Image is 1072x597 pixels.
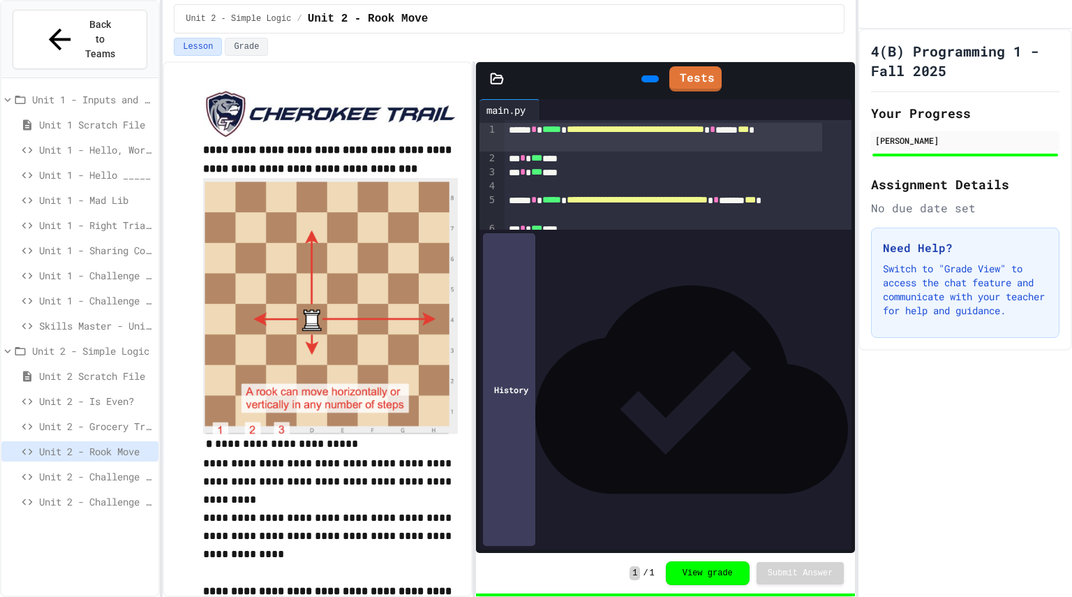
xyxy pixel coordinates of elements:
[32,344,153,358] span: Unit 2 - Simple Logic
[39,168,153,182] span: Unit 1 - Hello _____
[174,38,222,56] button: Lesson
[479,222,497,236] div: 6
[757,562,844,584] button: Submit Answer
[308,10,429,27] span: Unit 2 - Rook Move
[479,179,497,193] div: 4
[669,66,722,91] a: Tests
[39,369,153,383] span: Unit 2 Scratch File
[39,494,153,509] span: Unit 2 - Challenge Project - Colors on Chessboard
[768,568,833,579] span: Submit Answer
[483,233,535,546] div: History
[32,92,153,107] span: Unit 1 - Inputs and Numbers
[666,561,750,585] button: View grade
[650,568,655,579] span: 1
[39,218,153,233] span: Unit 1 - Right Triangle Calculator
[883,239,1048,256] h3: Need Help?
[871,41,1059,80] h1: 4(B) Programming 1 - Fall 2025
[630,566,640,580] span: 1
[39,268,153,283] span: Unit 1 - Challenge Project - Cat Years Calculator
[643,568,648,579] span: /
[13,10,147,69] button: Back to Teams
[479,152,497,165] div: 2
[883,262,1048,318] p: Switch to "Grade View" to access the chat feature and communicate with your teacher for help and ...
[479,103,533,117] div: main.py
[39,243,153,258] span: Unit 1 - Sharing Cookies
[39,142,153,157] span: Unit 1 - Hello, World!
[84,17,117,61] span: Back to Teams
[479,99,540,120] div: main.py
[39,444,153,459] span: Unit 2 - Rook Move
[39,193,153,207] span: Unit 1 - Mad Lib
[39,117,153,132] span: Unit 1 Scratch File
[479,123,497,152] div: 1
[875,134,1055,147] div: [PERSON_NAME]
[186,13,291,24] span: Unit 2 - Simple Logic
[871,200,1059,216] div: No due date set
[225,38,268,56] button: Grade
[479,193,497,222] div: 5
[297,13,301,24] span: /
[39,293,153,308] span: Unit 1 - Challenge Project - Ancient Pyramid
[871,175,1059,194] h2: Assignment Details
[479,165,497,179] div: 3
[39,394,153,408] span: Unit 2 - Is Even?
[39,419,153,434] span: Unit 2 - Grocery Tracker
[39,469,153,484] span: Unit 2 - Challenge Project - Type of Triangle
[871,103,1059,123] h2: Your Progress
[39,318,153,333] span: Skills Master - Unit 1 - Parakeet Calculator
